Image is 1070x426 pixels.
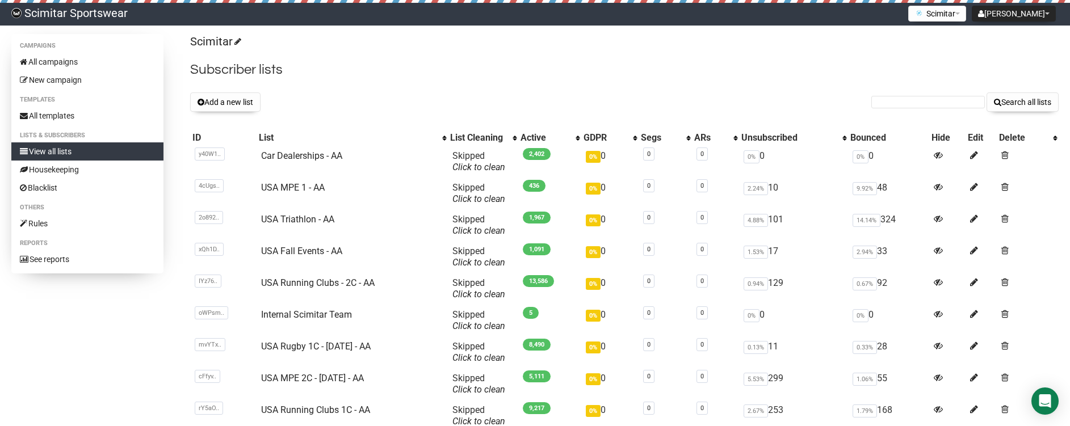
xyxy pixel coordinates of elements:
[647,309,651,317] a: 0
[452,225,505,236] a: Click to clean
[848,146,930,178] td: 0
[452,289,505,300] a: Click to clean
[700,404,704,412] a: 0
[850,132,928,144] div: Bounced
[452,257,505,268] a: Click to clean
[261,404,370,415] a: USA Running Clubs 1C - AA
[647,277,651,285] a: 0
[11,237,163,250] li: Reports
[261,309,352,320] a: Internal Scimitar Team
[523,275,554,287] span: 13,586
[741,132,837,144] div: Unsubscribed
[586,310,601,322] span: 0%
[452,341,505,363] span: Skipped
[744,214,768,227] span: 4.88%
[584,132,627,144] div: GDPR
[586,246,601,258] span: 0%
[523,212,551,223] span: 1,967
[523,148,551,160] span: 2,402
[581,241,639,273] td: 0
[853,341,877,354] span: 0.33%
[647,182,651,189] a: 0
[523,402,551,414] span: 9,217
[700,246,704,253] a: 0
[739,368,848,400] td: 299
[586,278,601,290] span: 0%
[586,405,601,417] span: 0%
[261,246,342,256] a: USA Fall Events - AA
[523,339,551,351] span: 8,490
[586,373,601,385] span: 0%
[700,182,704,189] a: 0
[261,373,364,383] a: USA MPE 2C - [DATE] - AA
[739,273,848,305] td: 129
[452,193,505,204] a: Click to clean
[261,182,325,193] a: USA MPE 1 - AA
[848,130,930,146] th: Bounced: No sort applied, sorting is disabled
[452,384,505,395] a: Click to clean
[452,246,505,268] span: Skipped
[744,246,768,259] span: 1.53%
[853,277,877,290] span: 0.67%
[190,130,257,146] th: ID: No sort applied, sorting is disabled
[11,129,163,142] li: Lists & subscribers
[968,132,995,144] div: Edit
[853,373,877,386] span: 1.06%
[452,214,505,236] span: Skipped
[908,6,966,22] button: Scimitar
[848,273,930,305] td: 92
[641,132,681,144] div: Segs
[744,404,768,417] span: 2.67%
[744,150,760,163] span: 0%
[11,71,163,89] a: New campaign
[931,132,963,144] div: Hide
[195,306,228,319] span: oWPsm..
[581,178,639,209] td: 0
[581,130,639,146] th: GDPR: No sort applied, activate to apply an ascending sort
[190,35,240,48] a: Scimitar
[11,250,163,268] a: See reports
[195,243,224,256] span: xQh1D..
[929,130,966,146] th: Hide: No sort applied, sorting is disabled
[692,130,739,146] th: ARs: No sort applied, activate to apply an ascending sort
[744,373,768,386] span: 5.53%
[452,277,505,300] span: Skipped
[972,6,1056,22] button: [PERSON_NAME]
[966,130,997,146] th: Edit: No sort applied, sorting is disabled
[195,147,225,161] span: y40W1..
[523,243,551,255] span: 1,091
[639,130,692,146] th: Segs: No sort applied, activate to apply an ascending sort
[523,180,546,192] span: 436
[195,402,223,415] span: rY5aO..
[521,132,570,144] div: Active
[744,309,760,322] span: 0%
[195,370,220,383] span: cFfyv..
[452,373,505,395] span: Skipped
[11,179,163,197] a: Blacklist
[190,92,261,112] button: Add a new list
[700,373,704,380] a: 0
[261,341,371,352] a: USA Rugby 1C - [DATE] - AA
[647,341,651,348] a: 0
[848,336,930,368] td: 28
[586,341,601,353] span: 0%
[261,150,342,161] a: Car Dealerships - AA
[11,53,163,71] a: All campaigns
[195,179,224,192] span: 4cUgs..
[257,130,448,146] th: List: No sort applied, activate to apply an ascending sort
[848,241,930,273] td: 33
[586,183,601,195] span: 0%
[448,130,518,146] th: List Cleaning: No sort applied, activate to apply an ascending sort
[853,214,880,227] span: 14.14%
[853,404,877,417] span: 1.79%
[700,309,704,317] a: 0
[647,150,651,158] a: 0
[452,162,505,172] a: Click to clean
[744,182,768,195] span: 2.24%
[452,352,505,363] a: Click to clean
[523,370,551,382] span: 5,111
[452,182,505,204] span: Skipped
[739,146,848,178] td: 0
[518,130,581,146] th: Active: No sort applied, activate to apply an ascending sort
[581,305,639,336] td: 0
